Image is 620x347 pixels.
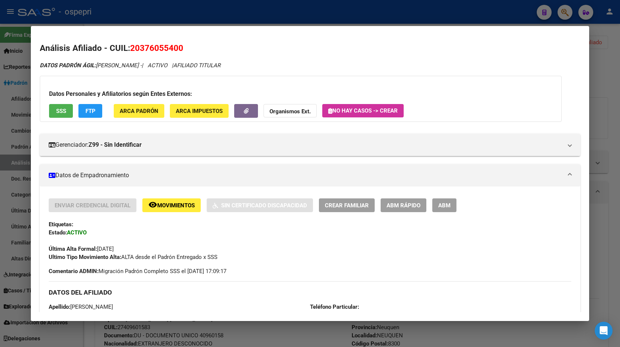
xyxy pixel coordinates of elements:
[328,107,398,114] span: No hay casos -> Crear
[387,202,420,209] span: ABM Rápido
[310,312,360,318] span: Rio Negro
[49,198,136,212] button: Enviar Credencial Digital
[49,229,67,236] strong: Estado:
[595,322,613,340] div: Open Intercom Messenger
[130,43,183,53] span: 20376055400
[49,221,73,228] strong: Etiquetas:
[49,288,571,296] h3: DATOS DEL AFILIADO
[170,104,229,118] button: ARCA Impuestos
[40,42,580,55] h2: Análisis Afiliado - CUIL:
[310,312,335,318] strong: Provincia:
[325,202,369,209] span: Crear Familiar
[269,108,311,115] strong: Organismos Ext.
[40,164,580,187] mat-expansion-panel-header: Datos de Empadronamiento
[40,62,96,69] strong: DATOS PADRÓN ÁGIL:
[40,62,142,69] span: [PERSON_NAME] -
[49,254,121,260] strong: Ultimo Tipo Movimiento Alta:
[142,198,201,212] button: Movimientos
[49,312,62,318] strong: CUIL:
[49,246,97,252] strong: Última Alta Formal:
[176,108,223,114] span: ARCA Impuestos
[157,202,195,209] span: Movimientos
[49,140,562,149] mat-panel-title: Gerenciador:
[49,246,114,252] span: [DATE]
[49,268,99,275] strong: Comentario ADMIN:
[148,200,157,209] mat-icon: remove_red_eye
[319,198,375,212] button: Crear Familiar
[264,104,317,118] button: Organismos Ext.
[120,108,158,114] span: ARCA Padrón
[49,171,562,180] mat-panel-title: Datos de Empadronamiento
[40,62,220,69] i: | ACTIVO |
[49,312,95,318] span: 20376055400
[322,104,404,117] button: No hay casos -> Crear
[49,90,552,98] h3: Datos Personales y Afiliatorios según Entes Externos:
[381,198,426,212] button: ABM Rápido
[173,62,220,69] span: AFILIADO TITULAR
[67,229,87,236] strong: ACTIVO
[432,198,456,212] button: ABM
[40,134,580,156] mat-expansion-panel-header: Gerenciador:Z99 - Sin Identificar
[88,140,142,149] strong: Z99 - Sin Identificar
[207,198,313,212] button: Sin Certificado Discapacidad
[221,202,307,209] span: Sin Certificado Discapacidad
[55,202,130,209] span: Enviar Credencial Digital
[85,108,96,114] span: FTP
[438,202,451,209] span: ABM
[49,304,113,310] span: [PERSON_NAME]
[78,104,102,118] button: FTP
[114,104,164,118] button: ARCA Padrón
[49,304,70,310] strong: Apellido:
[310,304,359,310] strong: Teléfono Particular:
[49,104,73,118] button: SSS
[49,267,226,275] span: Migración Padrón Completo SSS el [DATE] 17:09:17
[56,108,66,114] span: SSS
[49,254,217,260] span: ALTA desde el Padrón Entregado x SSS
